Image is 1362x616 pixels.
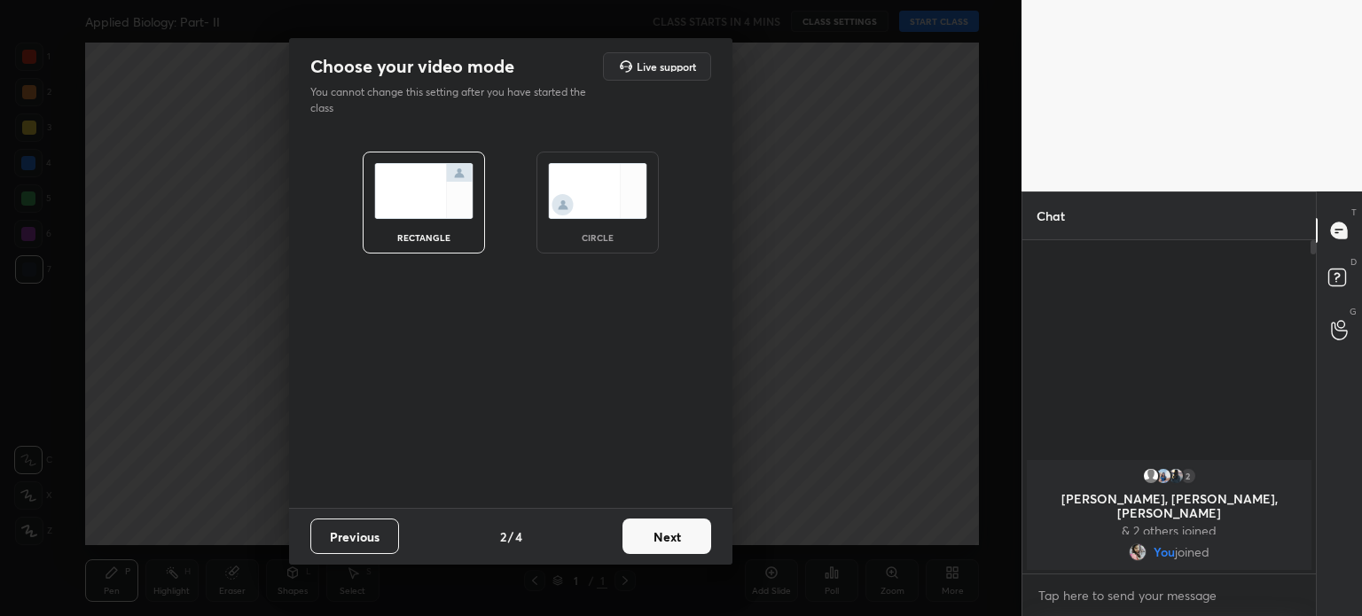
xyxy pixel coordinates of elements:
[1142,467,1160,485] img: default.png
[500,527,506,546] h4: 2
[1350,305,1357,318] p: G
[1175,545,1209,559] span: joined
[374,163,474,219] img: normalScreenIcon.ae25ed63.svg
[1022,192,1079,239] p: Chat
[1154,545,1175,559] span: You
[310,519,399,554] button: Previous
[562,233,633,242] div: circle
[310,55,514,78] h2: Choose your video mode
[637,61,696,72] h5: Live support
[1167,467,1185,485] img: 3
[1155,467,1172,485] img: c903dbe86a7348a8a5c0be88d5178b9b.jpg
[515,527,522,546] h4: 4
[548,163,647,219] img: circleScreenIcon.acc0effb.svg
[1037,524,1301,538] p: & 2 others joined
[310,84,598,116] p: You cannot change this setting after you have started the class
[388,233,459,242] div: rectangle
[1129,543,1147,561] img: d27488215f1b4d5fb42b818338f14208.jpg
[1179,467,1197,485] div: 2
[1351,206,1357,219] p: T
[622,519,711,554] button: Next
[1037,492,1301,520] p: [PERSON_NAME], [PERSON_NAME], [PERSON_NAME]
[1022,456,1316,573] div: grid
[1350,255,1357,269] p: D
[508,527,513,546] h4: /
